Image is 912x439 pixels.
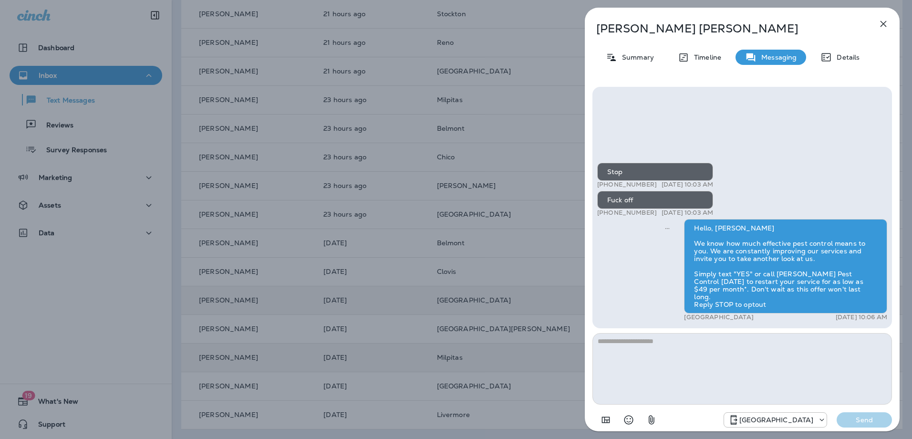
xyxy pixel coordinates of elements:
p: [GEOGRAPHIC_DATA] [739,416,813,424]
p: Summary [617,53,654,61]
span: Sent [665,223,670,232]
p: [PERSON_NAME] [PERSON_NAME] [596,22,857,35]
p: [PHONE_NUMBER] [597,209,657,217]
div: Hello, [PERSON_NAME] We know how much effective pest control means to you. We are constantly impr... [684,219,887,314]
p: [DATE] 10:03 AM [662,181,713,188]
div: +1 (661) 387-3998 [724,414,827,426]
p: [PHONE_NUMBER] [597,181,657,188]
div: Fuck off [597,191,713,209]
p: Timeline [689,53,721,61]
p: [DATE] 10:06 AM [836,314,887,321]
p: [GEOGRAPHIC_DATA] [684,314,753,321]
p: Messaging [757,53,797,61]
p: [DATE] 10:03 AM [662,209,713,217]
button: Select an emoji [619,410,638,429]
button: Add in a premade template [596,410,615,429]
div: Stop [597,163,713,181]
p: Details [832,53,860,61]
